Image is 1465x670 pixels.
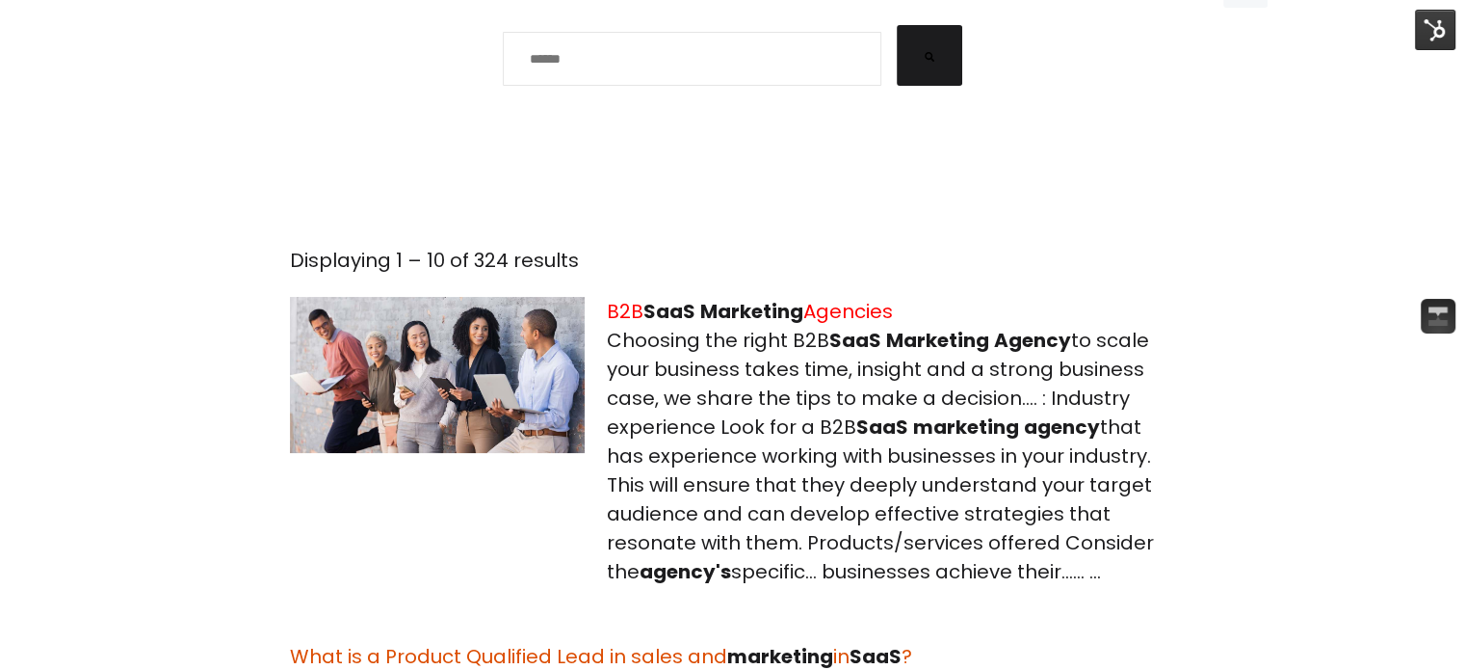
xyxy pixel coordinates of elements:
[1415,10,1455,50] img: HubSpot Tools Menu Toggle
[700,298,803,325] span: Marketing
[727,643,833,670] span: marketing
[73,114,172,126] div: Domain Overview
[192,112,207,127] img: tab_keywords_by_traffic_grey.svg
[643,298,695,325] span: SaaS
[897,25,962,86] button: Search
[1024,414,1100,441] span: agency
[994,327,1071,354] span: Agency
[913,414,1019,441] span: marketing
[607,326,1176,586] p: Choosing the right B2B to scale your business takes time, insight and a strong business case, we ...
[856,414,908,441] span: SaaS
[54,31,94,46] div: v 4.0.25
[640,558,731,585] span: agency's
[290,643,912,670] a: What is a Product Qualified Lead in sales andmarketinginSaaS?
[886,327,989,354] span: Marketing
[213,114,325,126] div: Keywords by Traffic
[503,32,881,86] input: This is a search field with an auto-suggest feature attached.
[607,298,893,325] a: B2BSaaS MarketingAgencies
[850,643,902,670] span: SaaS
[31,50,46,66] img: website_grey.svg
[290,643,912,670] hnan: What is a Product Qualified Lead in sales and in ?
[829,327,881,354] span: SaaS
[52,112,67,127] img: tab_domain_overview_orange.svg
[607,298,893,325] hnan: B2B Agencies
[50,50,212,66] div: Domain: [DOMAIN_NAME]
[290,246,1176,275] p: Displaying 1 – 10 of 324 results
[31,31,46,46] img: logo_orange.svg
